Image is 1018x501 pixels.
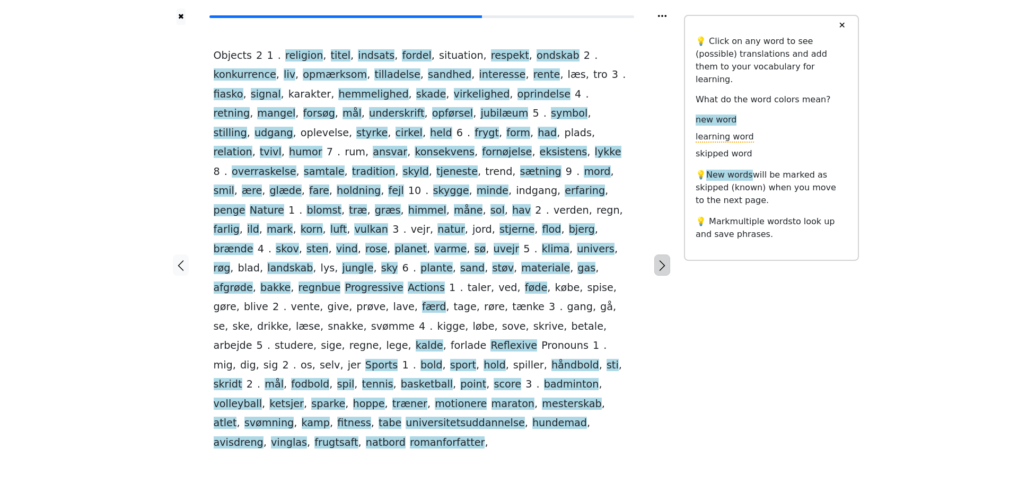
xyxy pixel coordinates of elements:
[542,243,569,256] span: klima
[425,107,428,120] span: ,
[480,107,528,120] span: jubilæum
[336,243,358,256] span: vind
[508,184,512,198] span: ,
[437,223,465,236] span: natur
[254,127,293,140] span: udgang
[306,204,341,217] span: blomst
[394,243,427,256] span: planet
[352,165,395,179] span: tradition
[533,107,539,120] span: 5
[584,165,610,179] span: mord
[345,146,365,159] span: rum
[486,243,489,256] span: ,
[551,107,587,120] span: symbol
[425,184,428,198] span: .
[214,88,243,101] span: fiasko
[577,243,615,256] span: univers
[454,301,477,314] span: tage
[291,282,294,295] span: ,
[345,165,348,179] span: ,
[349,127,352,140] span: ,
[446,301,449,314] span: ,
[600,301,613,314] span: gå
[214,184,234,198] span: smil
[335,107,338,120] span: ,
[469,184,472,198] span: ,
[230,262,233,275] span: ,
[396,127,423,140] span: cirkel
[523,243,530,256] span: 5
[622,68,626,82] span: .
[337,184,381,198] span: holdning
[446,88,449,101] span: ,
[288,320,292,333] span: ,
[320,320,323,333] span: ,
[484,49,487,63] span: ,
[238,262,260,275] span: blad
[595,146,621,159] span: lykke
[832,16,852,35] button: ✕
[214,320,225,333] span: se
[330,223,347,236] span: luft
[423,127,426,140] span: ,
[482,204,486,217] span: ,
[472,223,492,236] span: jord
[259,223,262,236] span: ,
[347,223,350,236] span: ,
[402,165,428,179] span: skyld
[242,184,262,198] span: ære
[620,204,623,217] span: ,
[534,243,538,256] span: .
[594,49,598,63] span: .
[343,107,362,120] span: mål
[485,262,488,275] span: ,
[258,243,264,256] span: 4
[595,262,599,275] span: ,
[561,223,564,236] span: ,
[453,262,456,275] span: ,
[345,282,403,295] span: Progressive
[214,301,236,314] span: gøre
[484,301,505,314] span: røre
[537,49,580,63] span: ondskab
[225,320,228,333] span: ,
[543,107,547,120] span: .
[365,243,387,256] span: rose
[331,49,351,63] span: titel
[494,243,520,256] span: uvejr
[498,282,517,295] span: ved
[491,282,494,295] span: ,
[402,262,409,275] span: 6
[303,68,367,82] span: opmærksom
[569,223,595,236] span: bjerg
[510,88,513,101] span: ,
[232,165,296,179] span: overraskelse
[329,184,332,198] span: ,
[328,243,331,256] span: ,
[224,165,227,179] span: .
[267,223,293,236] span: mark
[257,320,288,333] span: drikke
[369,107,424,120] span: underskrift
[408,282,445,295] span: Actions
[362,107,365,120] span: ,
[577,262,595,275] span: gas
[214,49,252,63] span: Objects
[250,320,253,333] span: ,
[613,301,616,314] span: ,
[375,204,401,217] span: græs
[214,223,240,236] span: farlig
[514,262,517,275] span: ,
[557,127,560,140] span: ,
[260,282,291,295] span: bakke
[605,184,608,198] span: ,
[367,204,370,217] span: ,
[337,146,340,159] span: .
[505,301,508,314] span: ,
[460,282,463,295] span: .
[284,68,295,82] span: liv
[613,282,617,295] span: ,
[427,243,430,256] span: ,
[288,204,295,217] span: 1
[593,301,596,314] span: ,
